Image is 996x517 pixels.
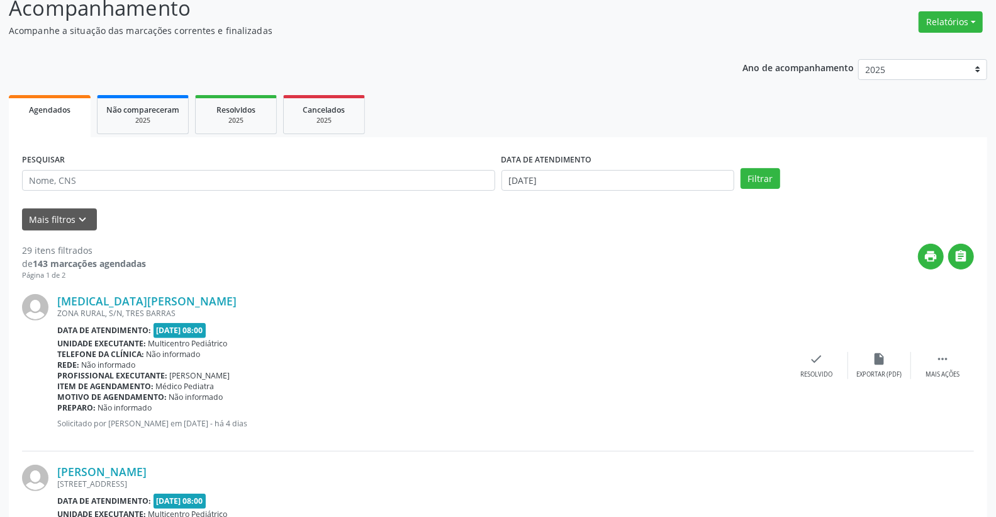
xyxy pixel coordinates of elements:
[98,402,152,413] span: Não informado
[57,418,785,429] p: Solicitado por [PERSON_NAME] em [DATE] - há 4 dias
[873,352,887,366] i: insert_drive_file
[204,116,267,125] div: 2025
[57,325,151,336] b: Data de atendimento:
[76,213,90,227] i: keyboard_arrow_down
[936,352,949,366] i: 
[57,402,96,413] b: Preparo:
[170,370,230,381] span: [PERSON_NAME]
[22,170,495,191] input: Nome, CNS
[924,249,938,263] i: print
[919,11,983,33] button: Relatórios
[22,270,146,281] div: Página 1 de 2
[57,360,79,370] b: Rede:
[926,370,960,379] div: Mais ações
[57,479,785,489] div: [STREET_ADDRESS]
[216,105,255,115] span: Resolvidos
[857,370,902,379] div: Exportar (PDF)
[57,392,167,402] b: Motivo de agendamento:
[147,349,201,360] span: Não informado
[501,170,735,191] input: Selecione um intervalo
[22,244,146,257] div: 29 itens filtrados
[57,381,154,392] b: Item de agendamento:
[303,105,345,115] span: Cancelados
[501,151,592,170] label: DATA DE ATENDIMENTO
[57,349,144,360] b: Telefone da clínica:
[918,244,944,270] button: print
[154,323,206,338] span: [DATE] 08:00
[948,244,974,270] button: 
[22,465,48,491] img: img
[156,381,215,392] span: Médico Pediatra
[22,151,65,170] label: PESQUISAR
[742,59,854,75] p: Ano de acompanhamento
[57,465,147,479] a: [PERSON_NAME]
[106,116,179,125] div: 2025
[810,352,824,366] i: check
[82,360,136,370] span: Não informado
[29,105,70,115] span: Agendados
[154,494,206,508] span: [DATE] 08:00
[800,370,832,379] div: Resolvido
[57,308,785,319] div: ZONA RURAL, S/N, TRES BARRAS
[954,249,968,263] i: 
[148,338,228,349] span: Multicentro Pediátrico
[57,294,237,308] a: [MEDICAL_DATA][PERSON_NAME]
[57,370,167,381] b: Profissional executante:
[169,392,223,402] span: Não informado
[293,116,355,125] div: 2025
[9,24,694,37] p: Acompanhe a situação das marcações correntes e finalizadas
[33,258,146,270] strong: 143 marcações agendadas
[22,257,146,270] div: de
[22,208,97,230] button: Mais filtroskeyboard_arrow_down
[741,168,780,190] button: Filtrar
[22,294,48,321] img: img
[57,338,146,349] b: Unidade executante:
[106,105,179,115] span: Não compareceram
[57,496,151,506] b: Data de atendimento:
